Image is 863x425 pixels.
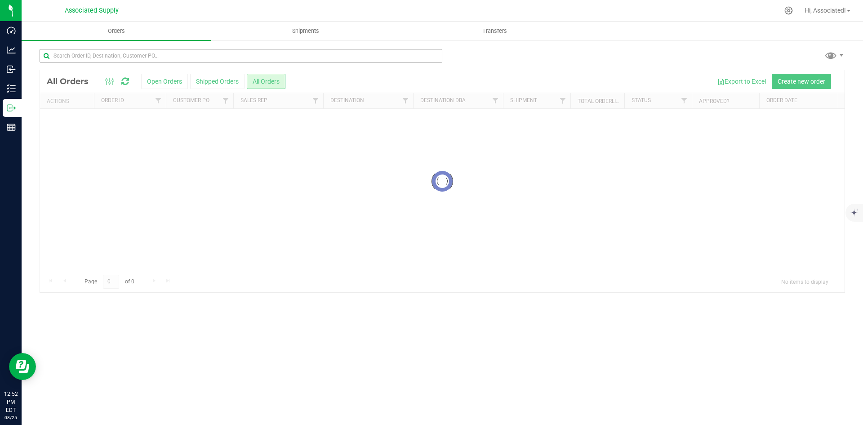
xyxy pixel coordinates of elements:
[40,49,442,63] input: Search Order ID, Destination, Customer PO...
[7,123,16,132] inline-svg: Reports
[7,103,16,112] inline-svg: Outbound
[4,390,18,414] p: 12:52 PM EDT
[470,27,519,35] span: Transfers
[783,6,794,15] div: Manage settings
[9,353,36,380] iframe: Resource center
[7,26,16,35] inline-svg: Dashboard
[22,22,211,40] a: Orders
[7,45,16,54] inline-svg: Analytics
[4,414,18,421] p: 08/25
[805,7,846,14] span: Hi, Associated!
[7,65,16,74] inline-svg: Inbound
[280,27,331,35] span: Shipments
[96,27,137,35] span: Orders
[65,7,119,14] span: Associated Supply
[7,84,16,93] inline-svg: Inventory
[211,22,400,40] a: Shipments
[400,22,589,40] a: Transfers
